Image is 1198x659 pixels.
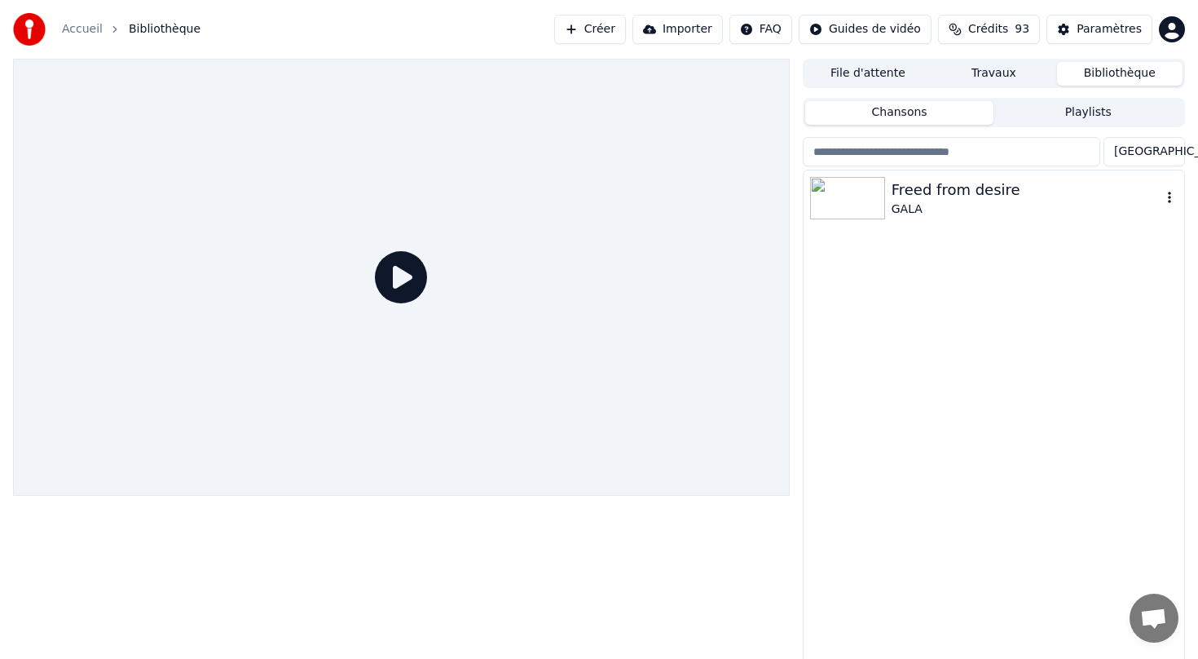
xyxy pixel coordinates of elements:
[62,21,103,38] a: Accueil
[1046,15,1152,44] button: Paramètres
[1057,62,1183,86] button: Bibliothèque
[805,62,931,86] button: File d'attente
[892,179,1161,201] div: Freed from desire
[799,15,932,44] button: Guides de vidéo
[13,13,46,46] img: youka
[805,101,994,125] button: Chansons
[632,15,723,44] button: Importer
[729,15,792,44] button: FAQ
[931,62,1056,86] button: Travaux
[968,21,1008,38] span: Crédits
[554,15,626,44] button: Créer
[129,21,200,38] span: Bibliothèque
[62,21,200,38] nav: breadcrumb
[938,15,1040,44] button: Crédits93
[1077,21,1142,38] div: Paramètres
[1130,594,1178,643] a: Ouvrir le chat
[993,101,1183,125] button: Playlists
[1015,21,1029,38] span: 93
[892,201,1161,218] div: GALA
